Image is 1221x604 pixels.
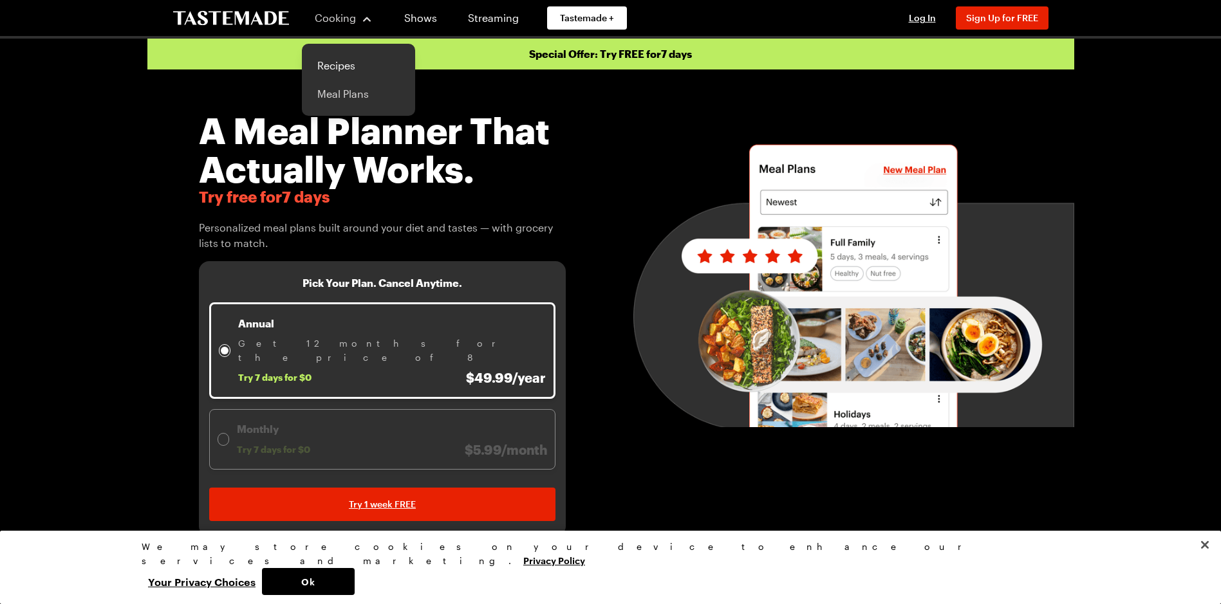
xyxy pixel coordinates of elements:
[209,488,556,521] a: Try 1 week FREE
[147,39,1074,69] p: Special Offer: Try FREE for 7 days
[966,12,1038,23] span: Sign Up for FREE
[466,370,546,385] span: $49.99/year
[199,111,566,188] h1: A Meal Planner That Actually Works.
[142,568,262,595] button: Your Privacy Choices
[303,277,462,289] h3: Pick Your Plan. Cancel Anytime.
[349,498,416,511] span: Try 1 week FREE
[142,540,1068,568] div: We may store cookies on your device to enhance our services and marketing.
[547,6,627,30] a: Tastemade +
[465,442,547,457] span: $5.99/month
[199,188,566,206] span: Try free for 7 days
[238,336,546,365] span: Get 12 months for the price of 8
[238,316,546,331] p: Annual
[1191,531,1219,559] button: Close
[237,444,310,455] span: Try 7 days for $0
[909,12,936,23] span: Log In
[523,554,585,566] a: More information about your privacy, opens in a new tab
[315,3,373,33] button: Cooking
[199,220,566,251] span: Personalized meal plans built around your diet and tastes — with grocery lists to match.
[173,11,289,26] a: To Tastemade Home Page
[237,421,547,437] p: Monthly
[262,568,355,595] button: Ok
[302,44,415,116] div: Cooking
[310,51,407,80] a: Recipes
[956,6,1049,30] button: Sign Up for FREE
[315,12,356,24] span: Cooking
[310,80,407,108] a: Meal Plans
[142,540,1068,595] div: Privacy
[560,12,614,24] span: Tastemade +
[897,12,948,24] button: Log In
[238,372,312,383] span: Try 7 days for $0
